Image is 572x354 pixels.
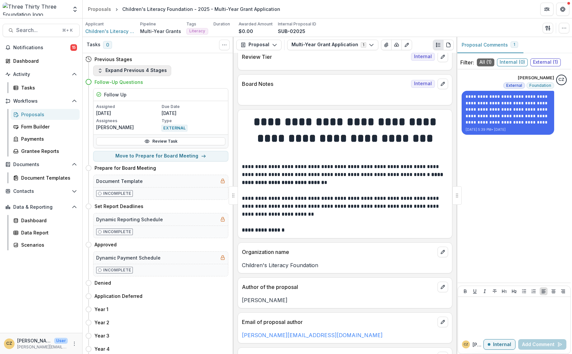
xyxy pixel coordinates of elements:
p: Author of the proposal [242,283,435,291]
button: edit [438,52,448,62]
h4: Year 1 [95,306,108,313]
img: Three Thirty Three Foundation logo [3,3,68,16]
p: SUB-02025 [278,28,305,35]
span: Foundation [529,83,551,88]
button: Multi-Year Grant Application1 [287,40,378,50]
div: Form Builder [21,123,74,130]
p: Applicant [85,21,104,27]
p: [PERSON_NAME][EMAIL_ADDRESS][DOMAIN_NAME] [17,344,68,350]
p: [DATE] [162,110,226,117]
span: 0 [103,41,112,49]
button: Internal [483,339,515,350]
span: All ( 1 ) [477,58,494,66]
h4: Year 4 [95,345,110,352]
button: edit [438,79,448,89]
span: External [506,83,522,88]
p: Assigned [96,104,160,110]
div: Proposals [88,6,111,13]
span: Data & Reporting [13,204,69,210]
div: Children's Literacy Foundation - 2025 - Multi-Year Grant Application [122,6,280,13]
span: 15 [70,44,77,51]
h4: Approved [95,241,117,248]
button: Strike [491,287,499,295]
div: Christine Zachai [558,78,564,82]
a: Tasks [11,82,80,93]
h4: Previous Stages [95,56,132,63]
span: Internal [411,53,435,61]
p: Due Date [162,104,226,110]
p: $0.00 [239,28,253,35]
h5: Dynamic Reporting Schedule [96,216,163,223]
button: edit [438,282,448,292]
a: Proposals [11,109,80,120]
span: Workflows [13,98,69,104]
button: More [70,340,78,348]
p: [DATE] [96,110,160,117]
span: Notifications [13,45,70,51]
span: External ( 1 ) [530,58,561,66]
p: Incomplete [103,267,131,273]
div: Proposals [21,111,74,118]
span: Internal ( 0 ) [497,58,528,66]
button: Italicize [481,287,489,295]
a: Dashboard [11,215,80,226]
button: Get Help [556,3,569,16]
h3: Tasks [87,42,100,48]
p: [DATE] 5:39 PM • [DATE] [466,127,550,132]
div: Christine Zachai [6,341,12,346]
h4: Follow-Up Questions [95,79,143,86]
p: Awarded Amount [239,21,273,27]
button: Heading 2 [510,287,518,295]
span: Internal [411,80,435,88]
p: Board Notes [242,80,408,88]
div: Tasks [21,84,74,91]
button: Align Left [540,287,548,295]
div: Christine Zachai [464,343,468,346]
span: Search... [16,27,58,33]
div: Scenarios [21,241,74,248]
a: Children's Literacy Foundation [85,28,135,35]
p: Assignees [96,118,160,124]
p: Children's Literacy Foundation [242,261,448,269]
span: Activity [13,72,69,77]
a: Dashboard [3,55,80,66]
p: Review Tier [242,53,408,61]
p: Duration [213,21,230,27]
button: PDF view [443,40,454,50]
a: Review Task [96,137,225,145]
a: Form Builder [11,121,80,132]
button: Bold [461,287,469,295]
span: EXTERNAL [162,125,187,131]
button: Align Center [550,287,557,295]
button: Toggle View Cancelled Tasks [219,40,230,50]
p: [PERSON_NAME] [96,124,160,131]
div: Dashboard [13,57,74,64]
span: Contacts [13,189,69,194]
p: [PERSON_NAME] [17,337,52,344]
button: Edit as form [401,40,412,50]
p: [PERSON_NAME] [518,75,554,81]
div: Grantee Reports [21,148,74,155]
p: Organization name [242,248,435,256]
p: Internal [493,342,511,347]
button: Align Right [559,287,567,295]
button: Proposal [236,40,282,50]
button: Open Documents [3,159,80,170]
p: Filter: [460,58,474,66]
span: Documents [13,162,69,167]
h5: Follow Up [104,91,127,98]
button: Open Contacts [3,186,80,196]
div: ⌘ + K [61,27,74,34]
h4: Application Deferred [95,293,142,300]
button: Underline [471,287,479,295]
h4: Year 3 [95,332,109,339]
p: [PERSON_NAME] [242,296,448,304]
button: edit [438,247,448,257]
a: Scenarios [11,239,80,250]
a: Document Templates [11,172,80,183]
p: User [54,338,68,344]
button: Open Workflows [3,96,80,106]
button: Move to Prepare for Board Meeting [93,151,228,161]
button: Search... [3,24,80,37]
